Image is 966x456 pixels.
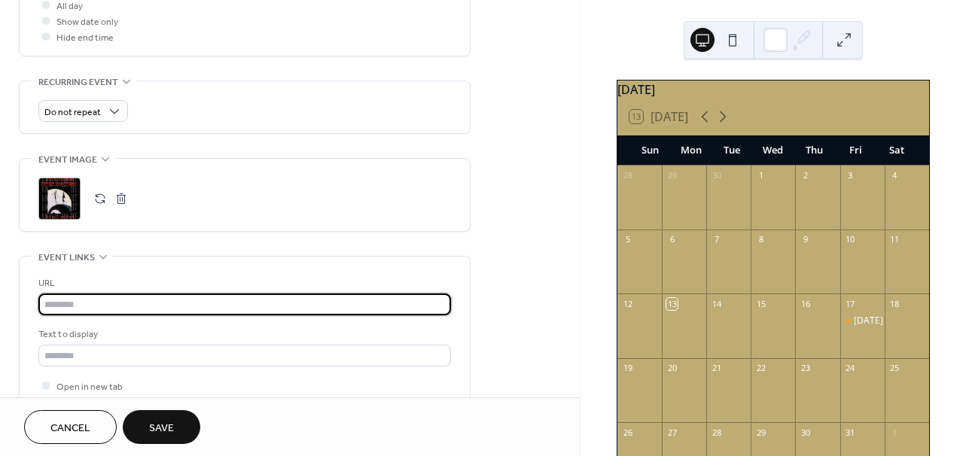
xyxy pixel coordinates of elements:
[56,379,123,395] span: Open in new tab
[753,135,794,166] div: Wed
[24,410,117,444] button: Cancel
[38,327,448,342] div: Text to display
[755,234,766,245] div: 8
[38,152,97,168] span: Event image
[38,74,118,90] span: Recurring event
[711,363,722,374] div: 21
[38,250,95,266] span: Event links
[794,135,835,166] div: Thu
[889,234,900,245] div: 11
[800,363,811,374] div: 23
[755,170,766,181] div: 1
[800,298,811,309] div: 16
[889,363,900,374] div: 25
[38,275,448,291] div: URL
[622,298,633,309] div: 12
[711,298,722,309] div: 14
[711,427,722,438] div: 28
[845,170,856,181] div: 3
[755,298,766,309] div: 15
[845,363,856,374] div: 24
[712,135,753,166] div: Tue
[800,170,811,181] div: 2
[622,427,633,438] div: 26
[123,410,200,444] button: Save
[666,170,678,181] div: 29
[835,135,876,166] div: Fri
[845,427,856,438] div: 31
[670,135,712,166] div: Mon
[876,135,917,166] div: Sat
[889,298,900,309] div: 18
[845,234,856,245] div: 10
[840,315,885,327] div: Halloween Movie Night!
[755,363,766,374] div: 22
[711,234,722,245] div: 7
[666,427,678,438] div: 27
[44,104,101,121] span: Do not repeat
[889,427,900,438] div: 1
[800,234,811,245] div: 9
[845,298,856,309] div: 17
[149,421,174,436] span: Save
[711,170,722,181] div: 30
[50,421,90,436] span: Cancel
[622,170,633,181] div: 28
[666,298,678,309] div: 13
[666,234,678,245] div: 6
[56,14,118,30] span: Show date only
[889,170,900,181] div: 4
[622,234,633,245] div: 5
[617,81,929,99] div: [DATE]
[38,178,81,220] div: ;
[629,135,671,166] div: Sun
[666,363,678,374] div: 20
[622,363,633,374] div: 19
[755,427,766,438] div: 29
[800,427,811,438] div: 30
[56,30,114,46] span: Hide end time
[854,315,938,327] div: [DATE] Movie Night!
